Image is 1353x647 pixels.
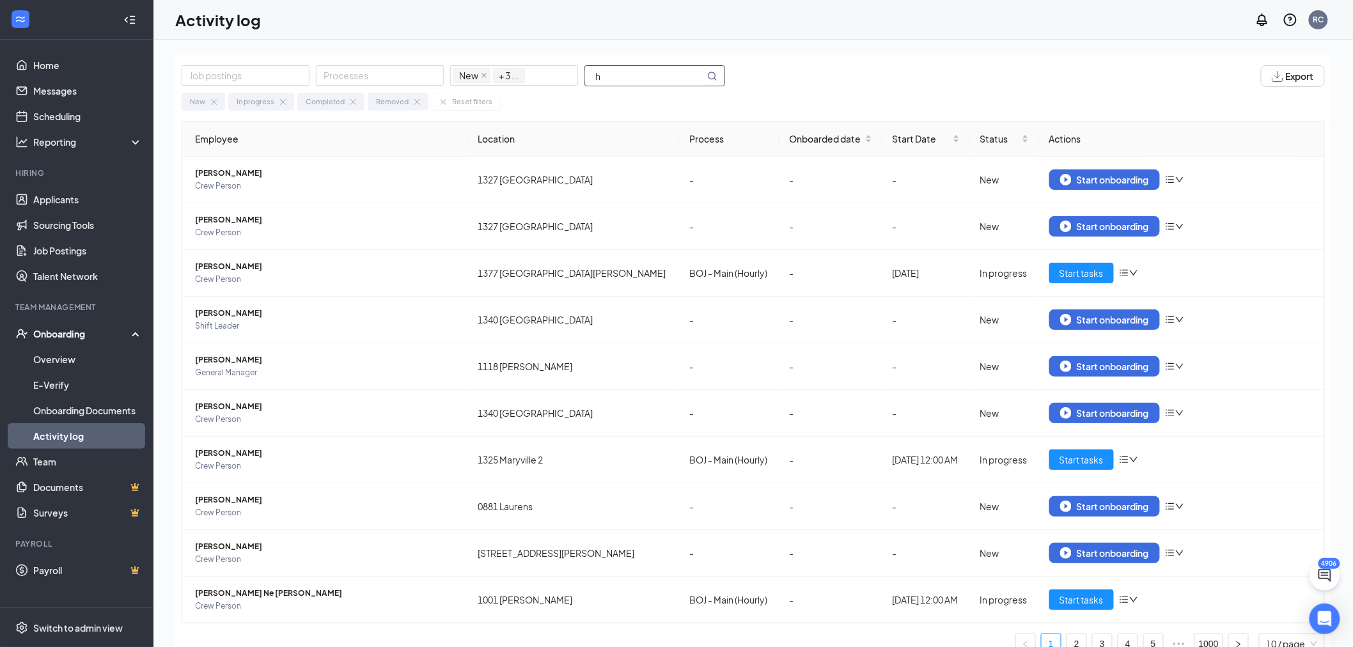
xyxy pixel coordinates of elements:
span: Status [980,132,1019,146]
span: close [481,72,487,79]
td: [STREET_ADDRESS][PERSON_NAME] [468,530,680,577]
div: Team Management [15,302,140,313]
button: ChatActive [1310,560,1340,591]
th: Location [468,121,680,157]
td: - [882,297,970,343]
div: 4906 [1318,558,1340,569]
a: Team [33,449,143,474]
span: [PERSON_NAME] [195,540,458,553]
span: bars [1119,595,1129,605]
div: Start onboarding [1060,221,1149,232]
th: Actions [1039,121,1325,157]
td: - [882,483,970,530]
td: - [679,203,779,250]
button: Start onboarding [1049,496,1160,517]
svg: QuestionInfo [1283,12,1298,27]
svg: Settings [15,621,28,634]
a: Onboarding Documents [33,398,143,423]
span: Crew Person [195,226,458,239]
span: down [1175,409,1184,417]
div: Start onboarding [1060,361,1149,372]
div: In progress [980,453,1029,467]
div: New [190,96,205,107]
td: - [882,343,970,390]
span: down [1175,362,1184,371]
div: Start onboarding [1060,407,1149,419]
span: down [1175,502,1184,511]
div: Completed [306,96,345,107]
span: [PERSON_NAME] [195,260,458,273]
div: - [790,593,872,607]
button: Start tasks [1049,589,1114,610]
td: 0881 Laurens [468,483,680,530]
div: Start onboarding [1060,314,1149,325]
div: Start onboarding [1060,547,1149,559]
div: RC [1313,14,1324,25]
div: New [980,546,1029,560]
a: Talent Network [33,263,143,289]
div: In progress [237,96,274,107]
span: New [453,68,490,83]
td: 1118 [PERSON_NAME] [468,343,680,390]
a: Overview [33,347,143,372]
th: Onboarded date [779,121,882,157]
button: Start tasks [1049,263,1114,283]
a: Home [33,52,143,78]
span: down [1129,595,1138,604]
span: down [1129,269,1138,277]
div: Reporting [33,136,143,148]
div: [DATE] 12:00 AM [893,593,960,607]
svg: MagnifyingGlass [707,71,717,81]
a: Messages [33,78,143,104]
td: BOJ - Main (Hourly) [679,577,779,623]
span: bars [1119,455,1129,465]
div: Start onboarding [1060,501,1149,512]
span: [PERSON_NAME] [195,400,458,413]
span: [PERSON_NAME] [195,354,458,366]
span: Crew Person [195,600,458,612]
div: New [980,219,1029,233]
button: Start tasks [1049,449,1114,470]
th: Employee [182,121,468,157]
h1: Activity log [175,9,261,31]
span: bars [1165,221,1175,231]
div: In progress [980,266,1029,280]
div: - [790,499,872,513]
span: New [459,68,478,82]
td: BOJ - Main (Hourly) [679,437,779,483]
span: [PERSON_NAME] [195,307,458,320]
div: - [790,173,872,187]
span: Crew Person [195,506,458,519]
span: bars [1165,175,1175,185]
div: - [790,359,872,373]
div: Start onboarding [1060,174,1149,185]
td: - [679,530,779,577]
span: bars [1165,408,1175,418]
span: + 3 ... [499,68,519,82]
span: Start tasks [1060,266,1104,280]
div: Removed [376,96,409,107]
svg: ChatActive [1317,568,1333,583]
span: [PERSON_NAME] [195,214,458,226]
a: Activity log [33,423,143,449]
span: down [1175,549,1184,557]
span: Start tasks [1060,453,1104,467]
span: bars [1119,268,1129,278]
td: - [679,483,779,530]
svg: Analysis [15,136,28,148]
div: Payroll [15,538,140,549]
span: + 3 ... [493,68,525,83]
span: General Manager [195,366,458,379]
span: down [1175,315,1184,324]
td: - [882,203,970,250]
td: 1327 [GEOGRAPHIC_DATA] [468,157,680,203]
button: Start onboarding [1049,356,1160,377]
span: Start tasks [1060,593,1104,607]
a: E-Verify [33,372,143,398]
button: Start onboarding [1049,403,1160,423]
a: SurveysCrown [33,500,143,526]
div: Onboarding [33,327,132,340]
div: New [980,173,1029,187]
span: down [1175,222,1184,231]
div: - [790,219,872,233]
